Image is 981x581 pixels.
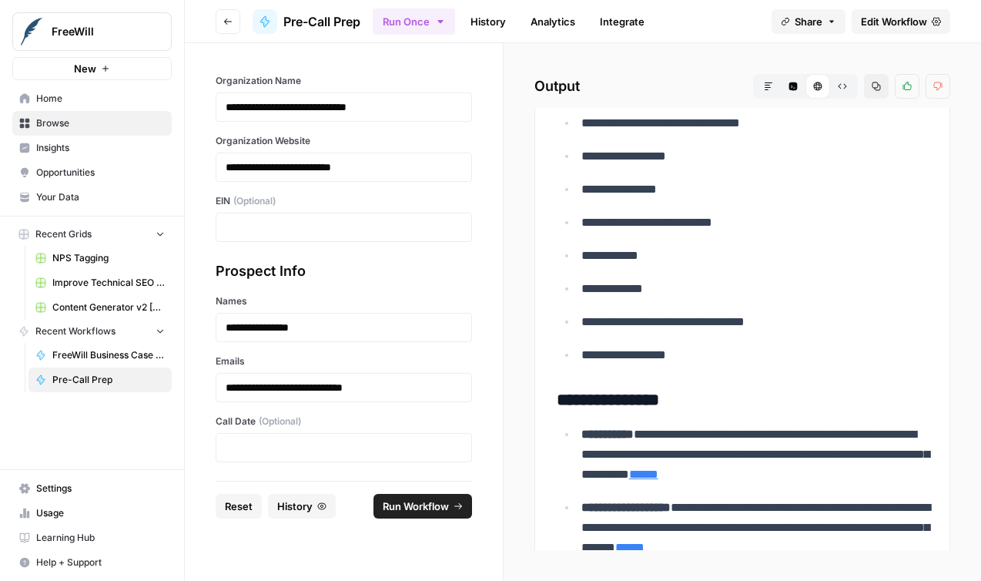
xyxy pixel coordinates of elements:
span: Reset [225,499,253,514]
a: Opportunities [12,160,172,185]
button: Reset [216,494,262,519]
span: FreeWill Business Case Generator v2 [52,348,165,362]
span: Pre-Call Prep [52,373,165,387]
span: Pre-Call Prep [283,12,360,31]
a: Content Generator v2 [DRAFT] Test [28,295,172,320]
a: Improve Technical SEO for Page [28,270,172,295]
label: EIN [216,194,472,208]
a: FreeWill Business Case Generator v2 [28,343,172,368]
span: Insights [36,141,165,155]
button: New [12,57,172,80]
span: Learning Hub [36,531,165,545]
div: Prospect Info [216,260,472,282]
button: Run Once [373,8,455,35]
span: Help + Support [36,556,165,569]
a: History [461,9,515,34]
span: Edit Workflow [861,14,927,29]
a: Home [12,86,172,111]
span: Usage [36,506,165,520]
a: NPS Tagging [28,246,172,270]
a: Browse [12,111,172,136]
button: Run Workflow [373,494,472,519]
a: Integrate [591,9,654,34]
span: (Optional) [233,194,276,208]
span: Run Workflow [383,499,449,514]
button: Recent Workflows [12,320,172,343]
a: Learning Hub [12,526,172,550]
span: Opportunities [36,166,165,180]
a: Pre-Call Prep [253,9,360,34]
span: Improve Technical SEO for Page [52,276,165,290]
a: Your Data [12,185,172,210]
label: Organization Name [216,74,472,88]
a: Analytics [521,9,584,34]
span: New [74,61,96,76]
label: Call Date [216,415,472,428]
span: Settings [36,482,165,495]
span: Your Data [36,190,165,204]
span: (Optional) [259,415,301,428]
span: Home [36,92,165,106]
button: Workspace: FreeWill [12,12,172,51]
span: Recent Workflows [35,324,116,338]
span: FreeWill [52,24,145,39]
a: Edit Workflow [852,9,950,34]
img: FreeWill Logo [18,18,45,45]
a: Insights [12,136,172,160]
button: Share [772,9,845,34]
a: Settings [12,476,172,501]
label: Organization Website [216,134,472,148]
span: Browse [36,116,165,130]
a: Usage [12,501,172,526]
span: Recent Grids [35,227,92,241]
h2: Output [534,74,950,99]
span: Content Generator v2 [DRAFT] Test [52,301,165,314]
span: History [277,499,313,514]
label: Names [216,294,472,308]
span: Share [795,14,822,29]
span: NPS Tagging [52,251,165,265]
button: Help + Support [12,550,172,575]
button: Recent Grids [12,223,172,246]
label: Emails [216,354,472,368]
a: Pre-Call Prep [28,368,172,392]
button: History [268,494,336,519]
